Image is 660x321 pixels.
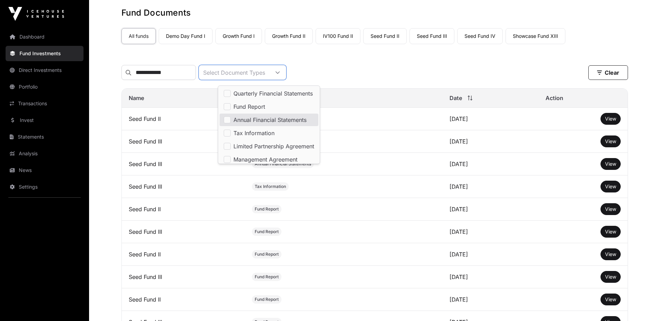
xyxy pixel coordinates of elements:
td: Seed Fund III [122,175,245,198]
td: Seed Fund II [122,243,245,266]
a: Dashboard [6,29,84,44]
span: Fund Report [255,252,279,257]
span: View [605,161,616,167]
span: Fund Report [255,297,279,302]
span: View [605,229,616,234]
td: [DATE] [443,243,539,266]
span: View [605,206,616,212]
td: Seed Fund III [122,130,245,153]
li: Tax Information [220,127,318,139]
a: Growth Fund I [215,28,262,44]
span: Fund Report [255,229,279,234]
span: Quarterly Financial Statements [233,91,313,96]
td: [DATE] [443,130,539,153]
span: Fund Report [255,206,279,212]
li: Annual Financial Statements [220,114,318,126]
span: Annual Financial Statements [255,161,311,167]
h1: Fund Documents [121,7,628,18]
a: View [605,273,616,280]
span: Annual Financial Statements [233,117,307,123]
a: Fund Investments [6,46,84,61]
a: Statements [6,129,84,145]
ul: Option List [218,86,320,273]
span: Fund Report [233,104,265,109]
a: View [605,228,616,235]
a: Transactions [6,96,84,111]
li: Quarterly Financial Statements [220,87,318,100]
td: [DATE] [443,198,539,221]
button: View [601,203,621,215]
img: Icehouse Ventures Logo [8,7,64,21]
span: View [605,116,616,122]
a: View [605,160,616,167]
button: View [601,158,621,170]
button: View [601,181,621,192]
td: [DATE] [443,288,539,311]
iframe: Chat Widget [625,288,660,321]
span: Name [129,94,144,102]
button: View [601,248,621,260]
button: Clear [588,65,628,80]
a: Settings [6,179,84,195]
a: Growth Fund II [265,28,313,44]
span: View [605,183,616,189]
a: View [605,251,616,258]
a: All funds [121,28,156,44]
span: View [605,138,616,144]
td: [DATE] [443,221,539,243]
span: Management Agreement [233,157,297,162]
div: Select Document Types [199,65,269,80]
span: Tax Information [255,184,286,189]
a: Seed Fund III [409,28,454,44]
a: View [605,138,616,145]
td: Seed Fund III [122,221,245,243]
td: [DATE] [443,108,539,130]
td: [DATE] [443,175,539,198]
a: Seed Fund IV [457,28,503,44]
a: View [605,183,616,190]
td: Seed Fund II [122,288,245,311]
span: Fund Report [255,274,279,280]
td: Seed Fund III [122,153,245,175]
li: Management Agreement [220,153,318,166]
a: Portfolio [6,79,84,94]
li: Limited Partnership Agreement [220,140,318,153]
a: Demo Day Fund I [159,28,213,44]
td: [DATE] [443,153,539,175]
button: View [601,226,621,238]
a: Seed Fund II [363,28,407,44]
span: View [605,251,616,257]
td: [DATE] [443,266,539,288]
a: View [605,115,616,122]
a: News [6,163,84,178]
button: View [601,135,621,147]
button: View [601,294,621,305]
span: Date [450,94,462,102]
li: Fund Report [220,100,318,113]
a: Showcase Fund XIII [506,28,565,44]
td: Seed Fund II [122,198,245,221]
a: Direct Investments [6,63,84,78]
a: Analysis [6,146,84,161]
span: Action [546,94,563,102]
span: Tax Information [233,130,275,136]
button: View [601,271,621,283]
td: Seed Fund II [122,108,245,130]
td: Seed Fund III [122,266,245,288]
span: Limited Partnership Agreement [233,143,314,149]
span: View [605,296,616,302]
a: View [605,206,616,213]
a: Invest [6,113,84,128]
a: IV100 Fund II [316,28,360,44]
a: View [605,296,616,303]
span: View [605,274,616,280]
button: View [601,113,621,125]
